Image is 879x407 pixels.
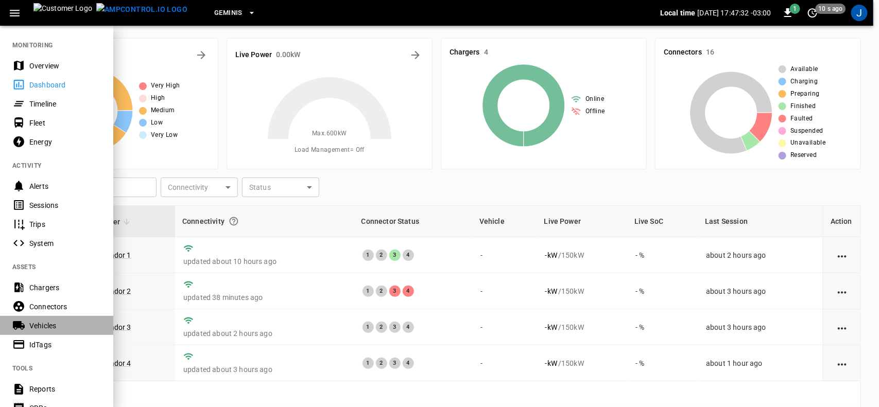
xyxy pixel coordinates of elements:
[29,384,101,394] div: Reports
[29,118,101,128] div: Fleet
[804,5,821,21] button: set refresh interval
[29,282,101,293] div: Chargers
[790,4,800,14] span: 1
[29,137,101,147] div: Energy
[33,3,92,23] img: Customer Logo
[29,181,101,191] div: Alerts
[660,8,696,18] p: Local time
[29,200,101,210] div: Sessions
[851,5,868,21] div: profile-icon
[29,238,101,249] div: System
[29,321,101,331] div: Vehicles
[29,80,101,90] div: Dashboard
[29,61,101,71] div: Overview
[698,8,771,18] p: [DATE] 17:47:32 -03:00
[816,4,846,14] span: 10 s ago
[96,3,187,16] img: ampcontrol.io logo
[29,302,101,312] div: Connectors
[29,219,101,229] div: Trips
[214,7,243,19] span: Geminis
[29,340,101,350] div: IdTags
[29,99,101,109] div: Timeline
